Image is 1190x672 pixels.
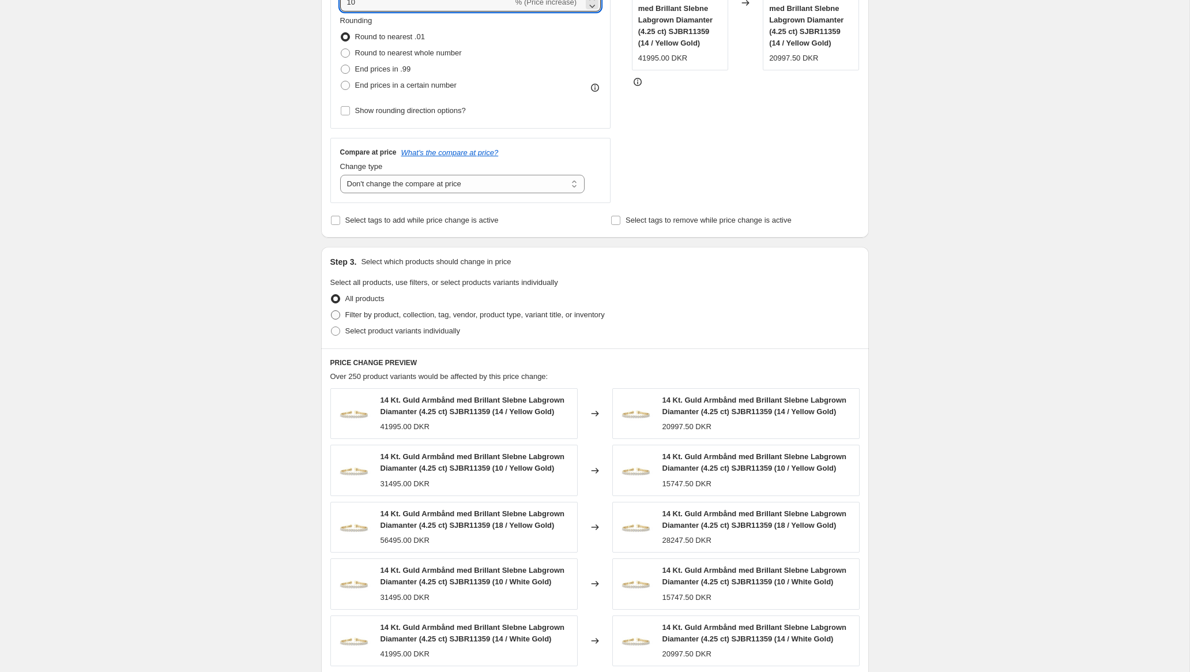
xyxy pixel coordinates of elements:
span: Over 250 product variants would be affected by this price change: [330,372,548,381]
span: Round to nearest whole number [355,48,462,57]
span: Round to nearest .01 [355,32,425,41]
div: 31495.00 DKR [381,592,430,603]
span: 14 Kt. Guld Armbånd med Brillant Slebne Labgrown Diamanter (4.25 ct) SJBR11359 (14 / Yellow Gold) [381,396,565,416]
div: 41995.00 DKR [638,52,687,64]
div: 28247.50 DKR [662,535,711,546]
span: 14 Kt. Guld Armbånd med Brillant Slebne Labgrown Diamanter (4.25 ct) SJBR11359 (14 / White Gold) [381,623,565,643]
span: 14 Kt. Guld Armbånd med Brillant Slebne Labgrown Diamanter (4.25 ct) SJBR11359 (10 / White Gold) [662,566,847,586]
img: SJBR11359-Y-1_80x.jpg [619,396,653,431]
div: 20997.50 DKR [662,648,711,660]
span: End prices in .99 [355,65,411,73]
span: Select all products, use filters, or select products variants individually [330,278,558,287]
span: End prices in a certain number [355,81,457,89]
div: 15747.50 DKR [662,592,711,603]
button: What's the compare at price? [401,148,499,157]
span: 14 Kt. Guld Armbånd med Brillant Slebne Labgrown Diamanter (4.25 ct) SJBR11359 (18 / Yellow Gold) [662,509,847,530]
img: SJBR11359-Y-1_80x.jpg [337,566,371,601]
span: 14 Kt. Guld Armbånd med Brillant Slebne Labgrown Diamanter (4.25 ct) SJBR11359 (10 / Yellow Gold) [662,452,847,472]
div: 20997.50 DKR [769,52,818,64]
span: 14 Kt. Guld Armbånd med Brillant Slebne Labgrown Diamanter (4.25 ct) SJBR11359 (18 / Yellow Gold) [381,509,565,530]
span: 14 Kt. Guld Armbånd med Brillant Slebne Labgrown Diamanter (4.25 ct) SJBR11359 (10 / Yellow Gold) [381,452,565,472]
span: Change type [340,162,383,171]
img: SJBR11359-Y-1_80x.jpg [619,624,653,658]
span: Rounding [340,16,372,25]
div: 15747.50 DKR [662,478,711,490]
img: SJBR11359-Y-1_80x.jpg [619,566,653,601]
span: Select tags to add while price change is active [345,216,499,224]
span: Filter by product, collection, tag, vendor, product type, variant title, or inventory [345,310,605,319]
span: 14 Kt. Guld Armbånd med Brillant Slebne Labgrown Diamanter (4.25 ct) SJBR11359 (14 / White Gold) [662,623,847,643]
img: SJBR11359-Y-1_80x.jpg [337,510,371,545]
div: 56495.00 DKR [381,535,430,546]
div: 20997.50 DKR [662,421,711,433]
span: Select product variants individually [345,326,460,335]
span: Select tags to remove while price change is active [626,216,792,224]
img: SJBR11359-Y-1_80x.jpg [337,624,371,658]
img: SJBR11359-Y-1_80x.jpg [619,510,653,545]
span: Show rounding direction options? [355,106,466,115]
p: Select which products should change in price [361,256,511,268]
div: 41995.00 DKR [381,421,430,433]
div: 41995.00 DKR [381,648,430,660]
h2: Step 3. [330,256,357,268]
span: All products [345,294,385,303]
img: SJBR11359-Y-1_80x.jpg [337,396,371,431]
img: SJBR11359-Y-1_80x.jpg [337,453,371,488]
div: 31495.00 DKR [381,478,430,490]
h3: Compare at price [340,148,397,157]
span: 14 Kt. Guld Armbånd med Brillant Slebne Labgrown Diamanter (4.25 ct) SJBR11359 (14 / Yellow Gold) [662,396,847,416]
img: SJBR11359-Y-1_80x.jpg [619,453,653,488]
span: 14 Kt. Guld Armbånd med Brillant Slebne Labgrown Diamanter (4.25 ct) SJBR11359 (10 / White Gold) [381,566,565,586]
h6: PRICE CHANGE PREVIEW [330,358,860,367]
